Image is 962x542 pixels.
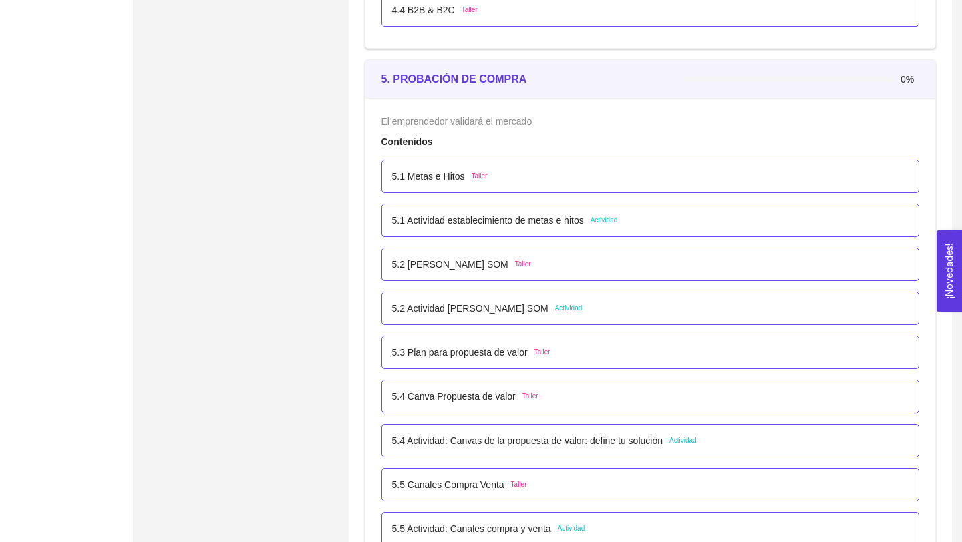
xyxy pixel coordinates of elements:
[392,213,584,228] p: 5.1 Actividad establecimiento de metas e hitos
[669,435,697,446] span: Actividad
[937,230,962,312] button: Open Feedback Widget
[591,215,618,226] span: Actividad
[511,479,527,490] span: Taller
[534,347,550,358] span: Taller
[515,259,531,270] span: Taller
[392,301,548,316] p: 5.2 Actividad [PERSON_NAME] SOM
[392,477,504,492] p: 5.5 Canales Compra Venta
[381,116,532,127] span: El emprendedor validará el mercado
[522,391,538,402] span: Taller
[392,433,663,448] p: 5.4 Actividad: Canvas de la propuesta de valor: define tu solución
[558,523,585,534] span: Actividad
[555,303,583,314] span: Actividad
[381,73,527,85] strong: 5. PROBACIÓN DE COMPRA
[392,389,516,404] p: 5.4 Canva Propuesta de valor
[392,257,508,272] p: 5.2 [PERSON_NAME] SOM
[392,521,551,536] p: 5.5 Actividad: Canales compra y venta
[392,169,465,184] p: 5.1 Metas e Hitos
[471,171,487,182] span: Taller
[392,3,455,17] p: 4.4 B2B & B2C
[462,5,478,15] span: Taller
[392,345,528,360] p: 5.3 Plan para propuesta de valor
[901,75,919,84] span: 0%
[381,136,433,147] strong: Contenidos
